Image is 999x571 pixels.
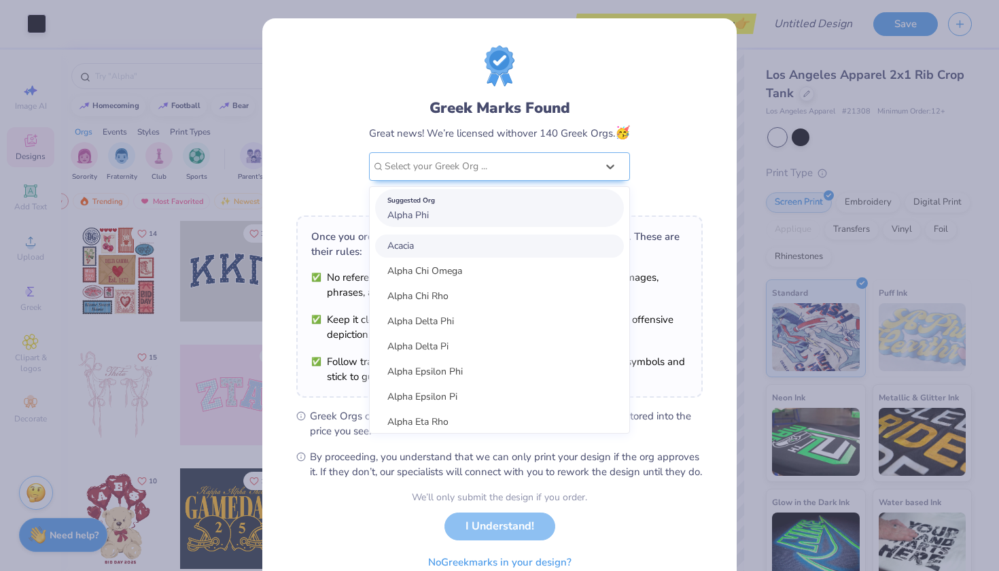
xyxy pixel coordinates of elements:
span: 🥳 [615,124,630,141]
div: Great news! We’re licensed with over 140 Greek Orgs. [369,124,630,142]
span: Greek Orgs charge a small fee for using their marks. That’s already factored into the price you see. [310,409,703,438]
span: Acacia [387,239,414,252]
div: Suggested Org [387,193,612,208]
div: Once you order, the org will need to review and approve your design. These are their rules: [311,229,688,259]
span: By proceeding, you understand that we can only print your design if the org approves it. If they ... [310,449,703,479]
span: Alpha Delta Pi [387,340,449,353]
li: Keep it clean and respectful. No violence, profanity, sexual content, offensive depictions, or po... [311,312,688,342]
span: Alpha Chi Omega [387,264,462,277]
div: We’ll only submit the design if you order. [412,490,587,504]
span: Alpha Eta Rho [387,415,449,428]
span: Alpha Phi [387,209,429,222]
span: Alpha Epsilon Phi [387,365,463,378]
div: Greek Marks Found [369,97,630,119]
li: Follow trademark rules. Use trademarks as they are, add required symbols and stick to guidelines. [311,354,688,384]
li: No references to alcohol, drugs, or smoking. This includes related images, phrases, and brands re... [311,270,688,300]
span: Alpha Chi Rho [387,290,449,302]
span: Alpha Epsilon Pi [387,390,457,403]
img: license-marks-badge.png [485,46,514,86]
span: Alpha Delta Phi [387,315,454,328]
